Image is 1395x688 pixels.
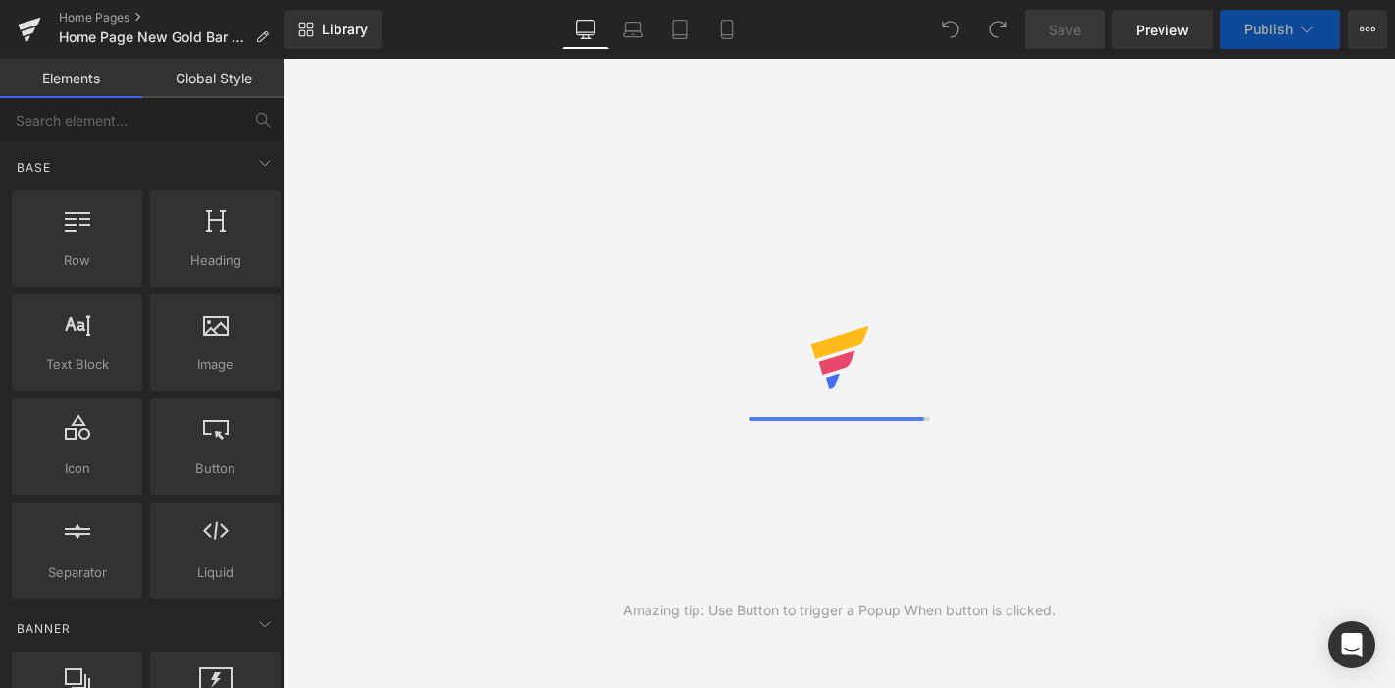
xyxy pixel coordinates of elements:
[284,10,382,49] a: New Library
[322,21,368,38] span: Library
[1244,22,1293,37] span: Publish
[1328,621,1375,668] div: Open Intercom Messenger
[59,10,284,26] a: Home Pages
[15,158,53,177] span: Base
[59,29,247,45] span: Home Page New Gold Bar XL
[15,619,73,638] span: Banner
[623,600,1056,621] div: Amazing tip: Use Button to trigger a Popup When button is clicked.
[562,10,609,49] a: Desktop
[156,354,275,375] span: Image
[156,458,275,479] span: Button
[703,10,750,49] a: Mobile
[142,59,284,98] a: Global Style
[1049,20,1081,40] span: Save
[18,250,136,271] span: Row
[609,10,656,49] a: Laptop
[656,10,703,49] a: Tablet
[978,10,1017,49] button: Redo
[1348,10,1387,49] button: More
[1220,10,1340,49] button: Publish
[1136,20,1189,40] span: Preview
[1112,10,1213,49] a: Preview
[18,458,136,479] span: Icon
[18,562,136,583] span: Separator
[156,250,275,271] span: Heading
[156,562,275,583] span: Liquid
[18,354,136,375] span: Text Block
[931,10,970,49] button: Undo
